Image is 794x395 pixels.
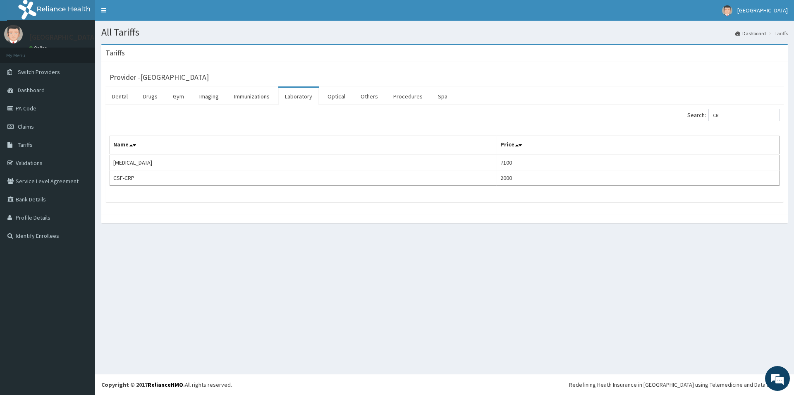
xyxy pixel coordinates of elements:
label: Search: [687,109,780,121]
th: Price [497,136,779,155]
td: [MEDICAL_DATA] [110,155,497,170]
a: Procedures [387,88,429,105]
span: Tariffs [18,141,33,148]
span: Switch Providers [18,68,60,76]
a: Spa [431,88,454,105]
input: Search: [708,109,780,121]
span: Dashboard [18,86,45,94]
h1: All Tariffs [101,27,788,38]
span: [GEOGRAPHIC_DATA] [737,7,788,14]
a: Online [29,45,49,51]
a: Imaging [193,88,225,105]
th: Name [110,136,497,155]
div: Redefining Heath Insurance in [GEOGRAPHIC_DATA] using Telemedicine and Data Science! [569,381,788,389]
h3: Provider - [GEOGRAPHIC_DATA] [110,74,209,81]
a: Dental [105,88,134,105]
a: Others [354,88,385,105]
img: User Image [722,5,732,16]
img: User Image [4,25,23,43]
footer: All rights reserved. [95,374,794,395]
strong: Copyright © 2017 . [101,381,185,388]
a: Dashboard [735,30,766,37]
td: 2000 [497,170,779,186]
a: Optical [321,88,352,105]
li: Tariffs [767,30,788,37]
a: Immunizations [227,88,276,105]
a: Drugs [136,88,164,105]
p: [GEOGRAPHIC_DATA] [29,34,97,41]
span: Claims [18,123,34,130]
h3: Tariffs [105,49,125,57]
a: Gym [166,88,191,105]
a: RelianceHMO [148,381,183,388]
td: CSF-CRP [110,170,497,186]
a: Laboratory [278,88,319,105]
td: 7100 [497,155,779,170]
